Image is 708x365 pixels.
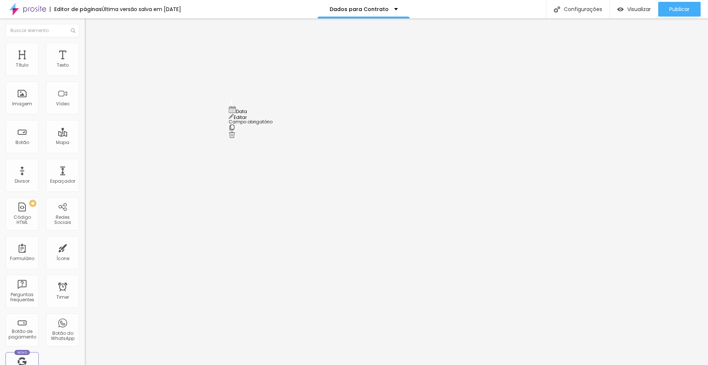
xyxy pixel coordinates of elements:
img: Icone [71,28,75,33]
img: Icone [554,6,560,13]
div: Novo [14,350,30,355]
div: Botão do WhatsApp [48,331,77,341]
input: Buscar elemento [6,24,79,37]
div: Texto [57,63,69,68]
div: Editor de páginas [50,7,102,12]
div: Imagem [12,101,32,106]
div: Última versão salva em [DATE] [102,7,181,12]
span: Publicar [669,6,690,12]
div: Redes Sociais [48,215,77,225]
div: Vídeo [56,101,69,106]
div: Perguntas frequentes [7,292,37,303]
div: Espaçador [50,179,75,184]
div: Ícone [56,256,69,261]
span: Visualizar [627,6,651,12]
div: Timer [56,295,69,300]
button: Visualizar [610,2,658,17]
button: Publicar [658,2,701,17]
img: view-1.svg [617,6,624,13]
div: Formulário [10,256,34,261]
div: Botão [15,140,29,145]
div: Título [16,63,28,68]
div: Divisor [15,179,29,184]
p: Dados para Contrato [330,7,389,12]
div: Código HTML [7,215,37,225]
div: Botão de pagamento [7,329,37,340]
iframe: Editor [85,18,708,365]
div: Mapa [56,140,69,145]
